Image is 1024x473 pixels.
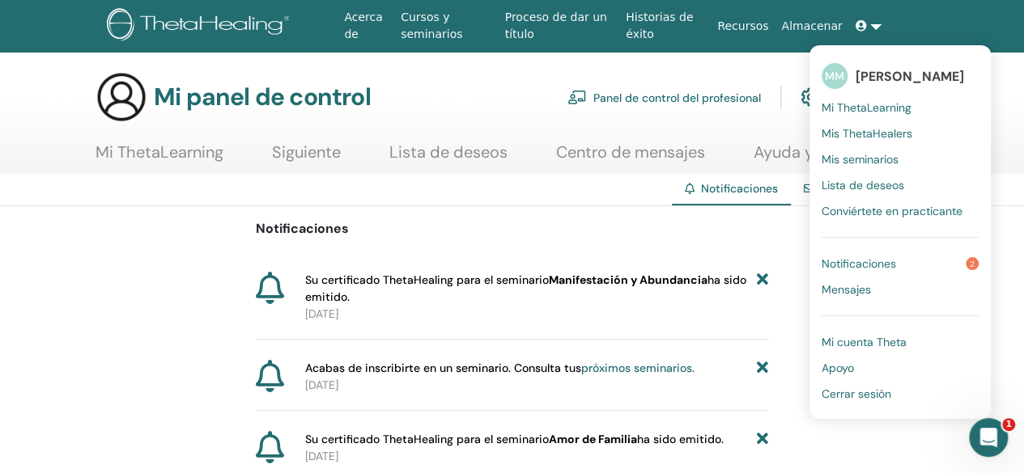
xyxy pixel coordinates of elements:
[856,68,964,85] font: [PERSON_NAME]
[775,11,848,41] a: Almacenar
[822,277,979,302] a: Mensajes
[505,11,607,40] font: Proceso de dar un título
[272,141,341,163] font: Siguiente
[305,361,581,375] font: Acabas de inscribirte en un seminario. Consulta tus
[581,361,695,375] a: próximos seminarios.
[567,79,761,115] a: Panel de control del profesional
[305,306,338,321] font: [DATE]
[626,11,693,40] font: Historias de éxito
[822,256,896,271] font: Notificaciones
[401,11,462,40] font: Cursos y seminarios
[822,361,854,375] font: Apoyo
[389,142,508,174] a: Lista de deseos
[822,120,979,146] a: Mis ThetaHealers
[822,335,907,349] font: Mi cuenta Theta
[499,2,620,49] a: Proceso de dar un título
[567,90,587,104] img: chalkboard-teacher.svg
[970,259,975,269] font: 2
[344,11,382,40] font: Acerca de
[394,2,499,49] a: Cursos y seminarios
[154,81,371,112] font: Mi panel de control
[256,220,349,237] font: Notificaciones
[107,8,295,44] img: logo.png
[389,141,508,163] font: Lista de deseos
[96,71,147,123] img: generic-user-icon.jpg
[822,381,979,407] a: Cerrar sesión
[822,146,979,172] a: Mis seminarios
[822,152,899,167] font: Mis seminarios
[822,329,979,355] a: Mi cuenta Theta
[96,142,223,174] a: Mi ThetaLearning
[556,141,705,163] font: Centro de mensajes
[717,19,768,32] font: Recursos
[822,95,979,120] a: Mi ThetaLearning
[754,142,882,174] a: Ayuda y recursos
[305,432,549,446] font: Su certificado ThetaHealing para el seminario
[272,142,341,174] a: Siguiente
[822,172,979,198] a: Lista de deseos
[593,91,761,105] font: Panel de control del profesional
[822,126,912,141] font: Mis ThetaHealers
[822,57,979,95] a: MM[PERSON_NAME]
[754,141,882,163] font: Ayuda y recursos
[969,418,1008,457] iframe: Chat en vivo de Intercom
[822,251,979,277] a: Notificaciones2
[711,11,775,41] a: Recursos
[549,432,637,446] font: Amor de Familia
[822,386,891,401] font: Cerrar sesión
[822,178,904,192] font: Lista de deseos
[822,355,979,381] a: Apoyo
[305,378,338,392] font: [DATE]
[701,181,778,196] font: Notificaciones
[1005,419,1012,429] font: 1
[822,100,911,115] font: Mi ThetaLearning
[801,83,820,111] img: cog.svg
[801,79,880,115] a: Mi cuenta
[556,142,705,174] a: Centro de mensajes
[825,69,844,83] font: MM
[96,141,223,163] font: Mi ThetaLearning
[338,2,394,49] a: Acerca de
[305,272,549,287] font: Su certificado ThetaHealing para el seminario
[781,19,842,32] font: Almacenar
[305,449,338,463] font: [DATE]
[549,272,707,287] font: Manifestación y Abundancia
[822,204,962,218] font: Conviértete en practicante
[822,282,871,297] font: Mensajes
[637,432,724,446] font: ha sido emitido.
[822,198,979,224] a: Conviértete en practicante
[619,2,711,49] a: Historias de éxito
